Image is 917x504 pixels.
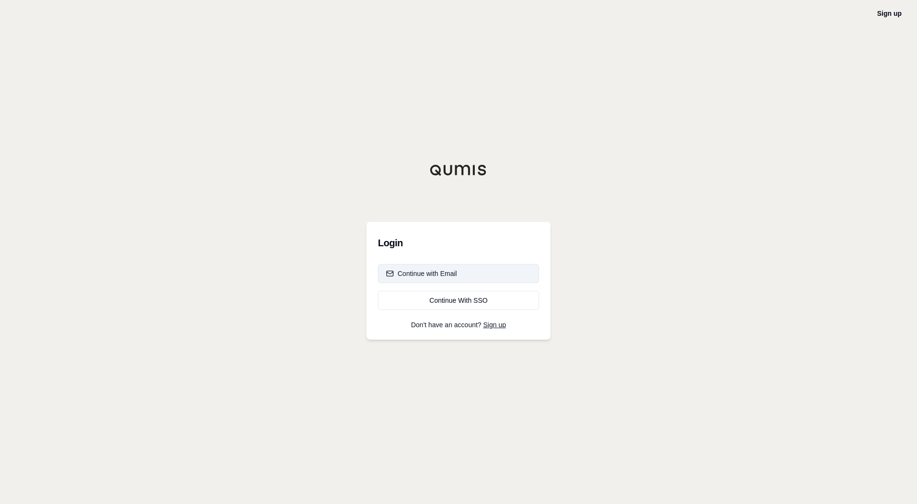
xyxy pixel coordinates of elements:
[386,269,457,278] div: Continue with Email
[378,233,539,252] h3: Login
[483,321,506,329] a: Sign up
[877,10,902,17] a: Sign up
[378,291,539,310] a: Continue With SSO
[430,164,487,176] img: Qumis
[378,321,539,328] p: Don't have an account?
[386,296,531,305] div: Continue With SSO
[378,264,539,283] button: Continue with Email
